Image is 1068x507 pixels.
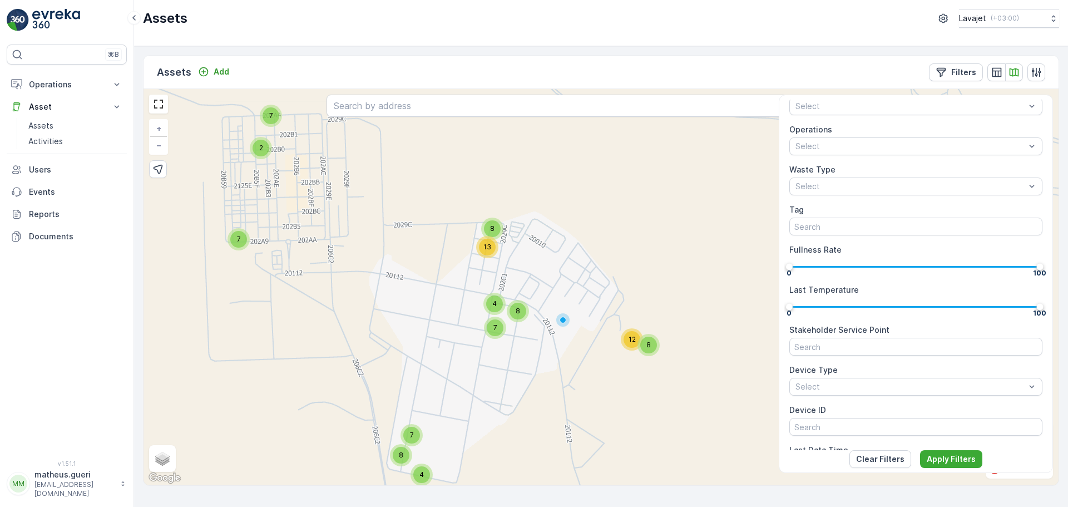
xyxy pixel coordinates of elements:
[24,134,127,149] a: Activities
[108,50,119,59] p: ⌘B
[250,137,272,159] div: 2
[959,13,986,24] p: Lavajet
[483,293,506,315] div: 4
[410,431,414,439] span: 7
[29,79,105,90] p: Operations
[789,205,804,214] label: Tag
[927,454,976,465] p: Apply Filters
[789,325,889,334] label: Stakeholder Service Point
[789,165,835,174] label: Waste Type
[150,96,167,112] a: View Fullscreen
[411,464,433,486] div: 4
[400,424,423,446] div: 7
[214,66,229,77] p: Add
[507,300,529,322] div: 8
[28,120,53,131] p: Assets
[419,470,424,479] span: 4
[789,365,838,375] label: Device Type
[629,335,636,343] span: 12
[28,136,63,147] p: Activities
[849,450,911,468] button: Clear Filters
[621,328,643,351] div: 12
[856,454,904,465] p: Clear Filters
[484,317,506,339] div: 7
[789,445,848,455] label: Last Data Time
[29,231,122,242] p: Documents
[29,209,122,220] p: Reports
[150,137,167,154] a: Zoom Out
[7,225,127,248] a: Documents
[7,203,127,225] a: Reports
[157,65,191,80] p: Assets
[399,451,403,459] span: 8
[29,101,105,112] p: Asset
[156,140,162,150] span: −
[789,125,832,134] label: Operations
[7,96,127,118] button: Asset
[34,480,115,498] p: [EMAIL_ADDRESS][DOMAIN_NAME]
[150,446,175,471] a: Layers
[789,338,1043,356] input: Search
[516,307,520,315] span: 8
[327,95,876,117] input: Search by address
[951,67,976,78] p: Filters
[959,9,1059,28] button: Lavajet(+03:00)
[789,245,842,254] label: Fullness Rate
[476,236,498,258] div: 13
[7,73,127,96] button: Operations
[492,299,497,308] span: 4
[146,471,183,485] img: Google
[493,323,497,332] span: 7
[34,469,115,480] p: matheus.gueri
[156,124,161,133] span: +
[7,159,127,181] a: Users
[929,63,983,81] button: Filters
[269,111,273,120] span: 7
[646,341,651,349] span: 8
[637,334,660,356] div: 8
[7,9,29,31] img: logo
[7,469,127,498] button: MMmatheus.gueri[EMAIL_ADDRESS][DOMAIN_NAME]
[789,218,1043,235] input: Search
[9,475,27,493] div: MM
[787,268,792,278] div: 0
[194,65,234,78] button: Add
[32,9,80,31] img: logo_light-DOdMpM7g.png
[490,224,495,233] span: 8
[789,405,826,415] label: Device ID
[24,118,127,134] a: Assets
[789,418,1043,436] input: Search
[787,308,792,318] div: 0
[789,285,859,294] label: Last Temperature
[1033,308,1046,318] div: 100
[7,460,127,467] span: v 1.51.1
[483,243,491,251] span: 13
[146,471,183,485] a: Open this area in Google Maps (opens a new window)
[920,450,982,468] button: Apply Filters
[481,218,503,240] div: 8
[260,105,282,127] div: 7
[1033,268,1046,278] div: 100
[29,186,122,198] p: Events
[7,181,127,203] a: Events
[390,444,412,466] div: 8
[143,9,187,27] p: Assets
[237,235,241,243] span: 7
[150,120,167,137] a: Zoom In
[29,164,122,175] p: Users
[228,228,250,250] div: 7
[991,14,1019,23] p: ( +03:00 )
[259,144,263,152] span: 2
